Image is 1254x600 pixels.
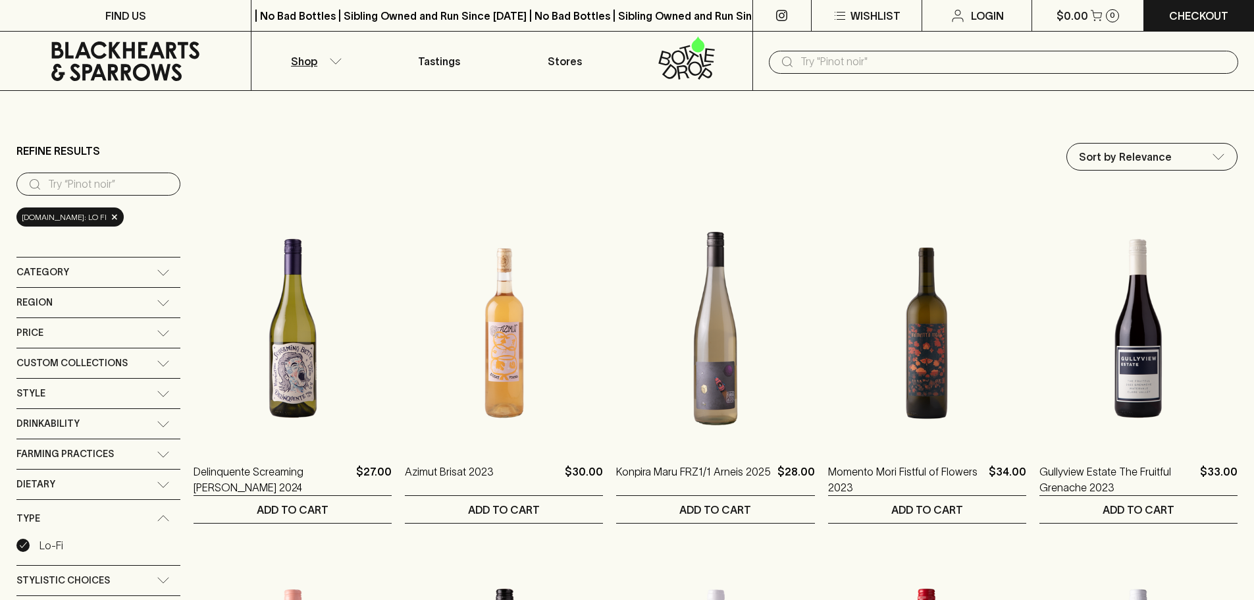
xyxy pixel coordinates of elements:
a: Azimut Brisat 2023 [405,464,494,495]
a: Gullyview Estate The Fruitful Grenache 2023 [1039,464,1195,495]
p: $30.00 [565,464,603,495]
p: Stores [548,53,582,69]
button: ADD TO CART [405,496,603,523]
div: Drinkability [16,409,180,439]
span: Drinkability [16,416,80,432]
button: ADD TO CART [828,496,1026,523]
p: $33.00 [1200,464,1238,495]
div: Custom Collections [16,348,180,378]
div: Type [16,500,180,537]
p: 0 [1110,12,1115,19]
input: Try "Pinot noir" [800,51,1228,72]
p: Tastings [418,53,460,69]
p: $0.00 [1057,8,1088,24]
button: ADD TO CART [616,496,814,523]
p: Sort by Relevance [1079,149,1172,165]
button: ADD TO CART [1039,496,1238,523]
span: Region [16,294,53,311]
input: Try “Pinot noir” [48,174,170,195]
p: FIND US [105,8,146,24]
p: Login [971,8,1004,24]
a: Konpira Maru FRZ1/1 Arneis 2025 [616,464,771,495]
span: [DOMAIN_NAME]: Lo Fi [22,211,107,224]
div: Dietary [16,470,180,499]
span: Custom Collections [16,355,128,371]
p: ADD TO CART [1103,502,1174,518]
div: Stylistic Choices [16,566,180,595]
span: Farming Practices [16,446,114,462]
p: Lo-Fi [39,537,63,553]
img: Momento Mori Fistful of Flowers 2023 [828,213,1026,444]
span: Type [16,510,40,527]
span: Price [16,325,43,341]
p: $27.00 [356,464,392,495]
p: Checkout [1169,8,1228,24]
button: Shop [251,32,377,90]
div: Style [16,379,180,408]
p: Refine Results [16,143,100,159]
p: $28.00 [777,464,815,495]
span: × [111,210,118,224]
p: ADD TO CART [468,502,540,518]
div: Price [16,318,180,348]
p: ADD TO CART [257,502,328,518]
span: Style [16,385,45,402]
p: Shop [291,53,317,69]
button: ADD TO CART [194,496,392,523]
a: Tastings [377,32,502,90]
span: Stylistic Choices [16,572,110,589]
img: Konpira Maru FRZ1/1 Arneis 2025 [616,213,814,444]
div: Region [16,288,180,317]
img: Azimut Brisat 2023 [405,213,603,444]
span: Dietary [16,476,55,493]
div: Category [16,258,180,287]
div: Sort by Relevance [1067,144,1237,170]
img: Delinquente Screaming Betty Vermentino 2024 [194,213,392,444]
p: $34.00 [989,464,1026,495]
p: ADD TO CART [891,502,963,518]
p: ADD TO CART [679,502,751,518]
span: Category [16,264,69,281]
a: Delinquente Screaming [PERSON_NAME] 2024 [194,464,351,495]
a: Momento Mori Fistful of Flowers 2023 [828,464,983,495]
p: Wishlist [850,8,901,24]
img: Gullyview Estate The Fruitful Grenache 2023 [1039,213,1238,444]
div: Farming Practices [16,439,180,469]
a: Stores [502,32,627,90]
